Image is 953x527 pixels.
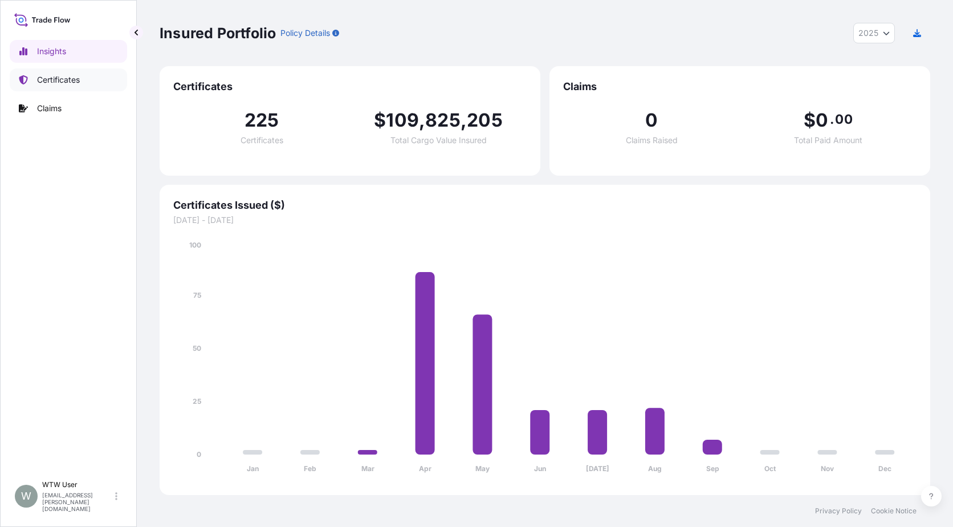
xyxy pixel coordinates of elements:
tspan: Sep [706,464,719,473]
span: Certificates Issued ($) [173,198,917,212]
p: Insured Portfolio [160,24,276,42]
tspan: Oct [764,464,776,473]
span: 109 [386,111,419,129]
span: 00 [835,115,852,124]
a: Certificates [10,68,127,91]
p: Claims [37,103,62,114]
tspan: Feb [304,464,316,473]
tspan: 25 [193,397,201,406]
tspan: Jan [247,464,259,473]
tspan: Jun [534,464,546,473]
span: 205 [467,111,503,129]
span: 0 [645,111,658,129]
span: , [461,111,467,129]
span: Total Cargo Value Insured [390,136,487,144]
span: Total Paid Amount [794,136,862,144]
span: $ [804,111,816,129]
span: Certificates [173,80,527,94]
span: W [21,490,31,502]
a: Claims [10,97,127,120]
span: 225 [245,111,279,129]
a: Privacy Policy [815,506,862,516]
a: Cookie Notice [871,506,917,516]
span: , [419,111,425,129]
span: 825 [425,111,461,129]
tspan: May [475,464,490,473]
tspan: 50 [193,344,201,352]
span: [DATE] - [DATE] [173,214,917,226]
tspan: 100 [189,241,201,249]
span: Certificates [241,136,283,144]
span: 0 [816,111,828,129]
p: WTW User [42,480,113,489]
span: . [830,115,834,124]
p: Certificates [37,74,80,86]
span: 2025 [858,27,878,39]
tspan: 0 [197,450,201,459]
p: Insights [37,46,66,57]
button: Year Selector [853,23,895,43]
p: [EMAIL_ADDRESS][PERSON_NAME][DOMAIN_NAME] [42,492,113,512]
span: Claims Raised [626,136,678,144]
tspan: Apr [419,464,431,473]
a: Insights [10,40,127,63]
span: Claims [563,80,917,94]
tspan: Aug [648,464,662,473]
p: Policy Details [280,27,330,39]
tspan: [DATE] [586,464,609,473]
tspan: Nov [821,464,834,473]
span: $ [374,111,386,129]
tspan: Dec [878,464,891,473]
tspan: Mar [361,464,374,473]
tspan: 75 [193,291,201,299]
